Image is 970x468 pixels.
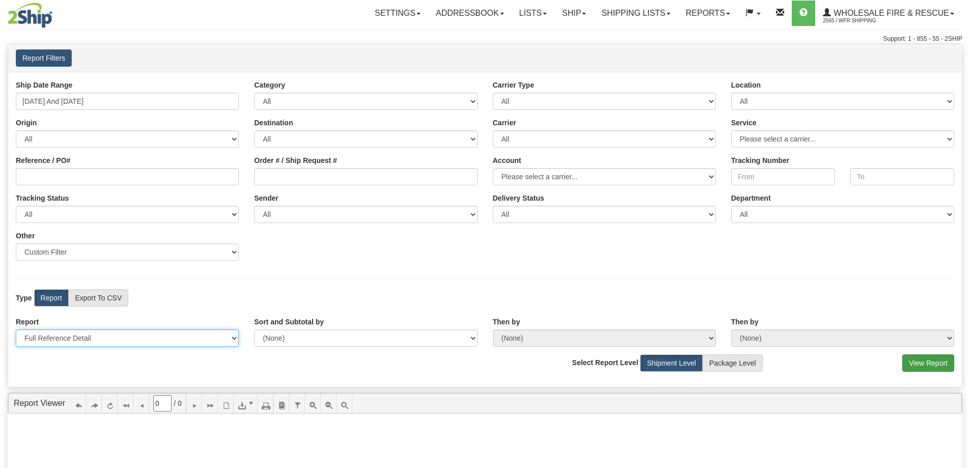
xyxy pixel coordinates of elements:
[8,3,52,28] img: logo2565.jpg
[493,193,544,203] label: Please ensure data set in report has been RECENTLY tracked from your Shipment History
[678,1,738,26] a: Reports
[34,289,69,307] label: Report
[254,155,337,166] label: Order # / Ship Request #
[731,80,761,90] label: Location
[640,354,703,372] label: Shipment Level
[731,168,835,185] input: From
[16,193,69,203] label: Tracking Status
[428,1,512,26] a: Addressbook
[572,357,639,368] label: Select Report Level
[731,155,789,166] label: Tracking Number
[16,155,70,166] label: Reference / PO#
[254,118,293,128] label: Destination
[703,354,763,372] label: Package Level
[16,80,72,90] label: Ship Date Range
[8,35,962,43] div: Support: 1 - 855 - 55 - 2SHIP
[16,49,72,67] button: Report Filters
[254,193,278,203] label: Sender
[493,118,516,128] label: Carrier
[254,80,285,90] label: Category
[731,118,757,128] label: Service
[178,398,182,408] span: 0
[493,80,534,90] label: Carrier Type
[493,155,521,166] label: Account
[16,293,32,303] label: Type
[512,1,555,26] a: Lists
[367,1,428,26] a: Settings
[493,317,520,327] label: Then by
[174,398,176,408] span: /
[493,206,716,223] select: Please ensure data set in report has been RECENTLY tracked from your Shipment History
[731,193,771,203] label: Department
[902,354,954,372] button: View Report
[815,1,962,26] a: WHOLESALE FIRE & RESCUE 2565 / WFR Shipping
[594,1,678,26] a: Shipping lists
[254,317,324,327] label: Sort and Subtotal by
[68,289,128,307] label: Export To CSV
[16,317,39,327] label: Report
[850,168,954,185] input: To
[16,231,35,241] label: Other
[831,9,949,17] span: WHOLESALE FIRE & RESCUE
[555,1,594,26] a: Ship
[16,118,37,128] label: Origin
[823,16,899,26] span: 2565 / WFR Shipping
[14,399,65,407] a: Report Viewer
[731,317,759,327] label: Then by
